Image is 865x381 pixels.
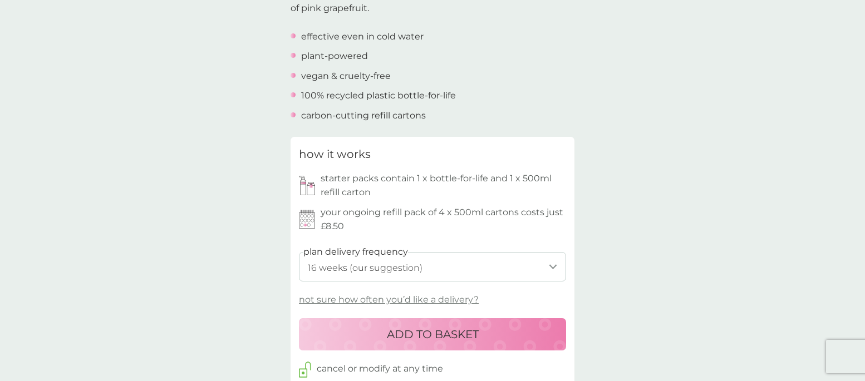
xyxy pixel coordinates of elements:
p: 100% recycled plastic bottle-for-life [301,88,456,103]
p: not sure how often you’d like a delivery? [299,293,479,307]
h3: how it works [299,145,371,163]
p: cancel or modify at any time [317,362,443,376]
p: ADD TO BASKET [387,325,479,343]
p: carbon-cutting refill cartons [301,108,426,123]
p: plant-powered [301,49,368,63]
p: starter packs contain 1 x bottle-for-life and 1 x 500ml refill carton [321,171,566,200]
label: plan delivery frequency [303,245,408,259]
p: your ongoing refill pack of 4 x 500ml cartons costs just £8.50 [321,205,566,234]
button: ADD TO BASKET [299,318,566,350]
p: effective even in cold water [301,29,424,44]
p: vegan & cruelty-free [301,69,391,83]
